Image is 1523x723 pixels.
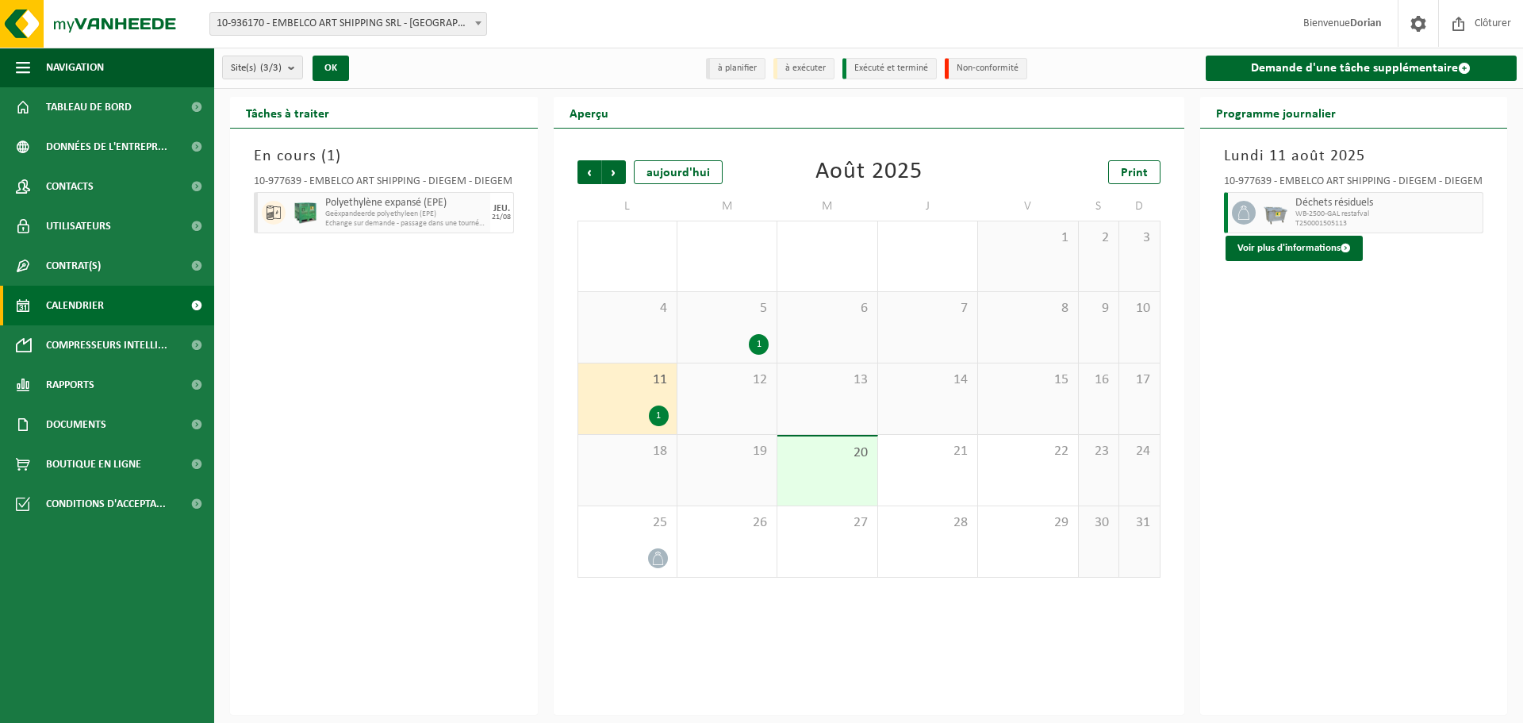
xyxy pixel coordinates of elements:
span: 13 [785,371,869,389]
td: V [978,192,1078,221]
span: 18 [586,443,669,460]
td: L [577,192,677,221]
a: Demande d'une tâche supplémentaire [1206,56,1517,81]
span: WB-2500-GAL restafval [1295,210,1479,219]
img: WB-2500-GAL-GY-01 [1264,201,1287,225]
span: Déchets résiduels [1295,197,1479,210]
span: 4 [586,300,669,317]
span: Polyethylène expansé (EPE) [325,197,486,210]
span: Conditions d'accepta... [46,484,166,524]
span: 24 [1127,443,1151,460]
h2: Programme journalier [1200,97,1352,128]
span: 22 [986,443,1069,460]
span: Rapports [46,365,94,405]
span: 30 [1087,514,1111,532]
span: 6 [785,300,869,317]
span: 10 [1127,300,1151,317]
span: 9 [1087,300,1111,317]
h3: Lundi 11 août 2025 [1224,144,1484,168]
td: J [878,192,978,221]
span: Echange sur demande - passage dans une tournée fixe (traitement inclus) [325,219,486,229]
strong: Dorian [1350,17,1382,29]
div: 1 [749,334,769,355]
span: 16 [1087,371,1111,389]
span: 23 [1087,443,1111,460]
span: 15 [986,371,1069,389]
span: 5 [685,300,769,317]
span: 12 [685,371,769,389]
span: Données de l'entrepr... [46,127,167,167]
h2: Tâches à traiter [230,97,345,128]
span: 25 [586,514,669,532]
a: Print [1108,160,1160,184]
span: 31 [1127,514,1151,532]
span: 2 [1087,229,1111,247]
span: 1 [327,148,336,164]
button: Site(s)(3/3) [222,56,303,79]
td: M [777,192,877,221]
div: 10-977639 - EMBELCO ART SHIPPING - DIEGEM - DIEGEM [254,176,514,192]
span: 19 [685,443,769,460]
span: 17 [1127,371,1151,389]
span: 7 [886,300,969,317]
li: à exécuter [773,58,834,79]
span: Print [1121,167,1148,179]
div: Août 2025 [815,160,923,184]
li: Non-conformité [945,58,1027,79]
span: Contrat(s) [46,246,101,286]
div: 1 [649,406,669,426]
li: Exécuté et terminé [842,58,937,79]
span: 1 [986,229,1069,247]
span: 29 [986,514,1069,532]
span: 28 [886,514,969,532]
span: Geëxpandeerde polyethyleen (EPE) [325,210,486,219]
span: Contacts [46,167,94,206]
span: Suivant [602,160,626,184]
span: 21 [886,443,969,460]
button: OK [313,56,349,81]
span: Calendrier [46,286,104,325]
count: (3/3) [260,63,282,73]
td: S [1079,192,1119,221]
span: Utilisateurs [46,206,111,246]
span: 10-936170 - EMBELCO ART SHIPPING SRL - ETTERBEEK [209,12,487,36]
span: Documents [46,405,106,444]
span: 20 [785,444,869,462]
span: Tableau de bord [46,87,132,127]
span: 11 [586,371,669,389]
td: M [677,192,777,221]
span: Site(s) [231,56,282,80]
div: 21/08 [492,213,511,221]
span: Précédent [577,160,601,184]
span: 8 [986,300,1069,317]
span: Boutique en ligne [46,444,141,484]
div: 10-977639 - EMBELCO ART SHIPPING - DIEGEM - DIEGEM [1224,176,1484,192]
span: Compresseurs intelli... [46,325,167,365]
div: aujourd'hui [634,160,723,184]
span: Navigation [46,48,104,87]
li: à planifier [706,58,765,79]
img: PB-HB-1400-HPE-GN-01 [293,201,317,225]
span: 14 [886,371,969,389]
span: T250001505113 [1295,219,1479,229]
span: 26 [685,514,769,532]
td: D [1119,192,1160,221]
button: Voir plus d'informations [1226,236,1363,261]
span: 27 [785,514,869,532]
div: JEU. [493,204,510,213]
h3: En cours ( ) [254,144,514,168]
span: 3 [1127,229,1151,247]
span: 10-936170 - EMBELCO ART SHIPPING SRL - ETTERBEEK [210,13,486,35]
h2: Aperçu [554,97,624,128]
